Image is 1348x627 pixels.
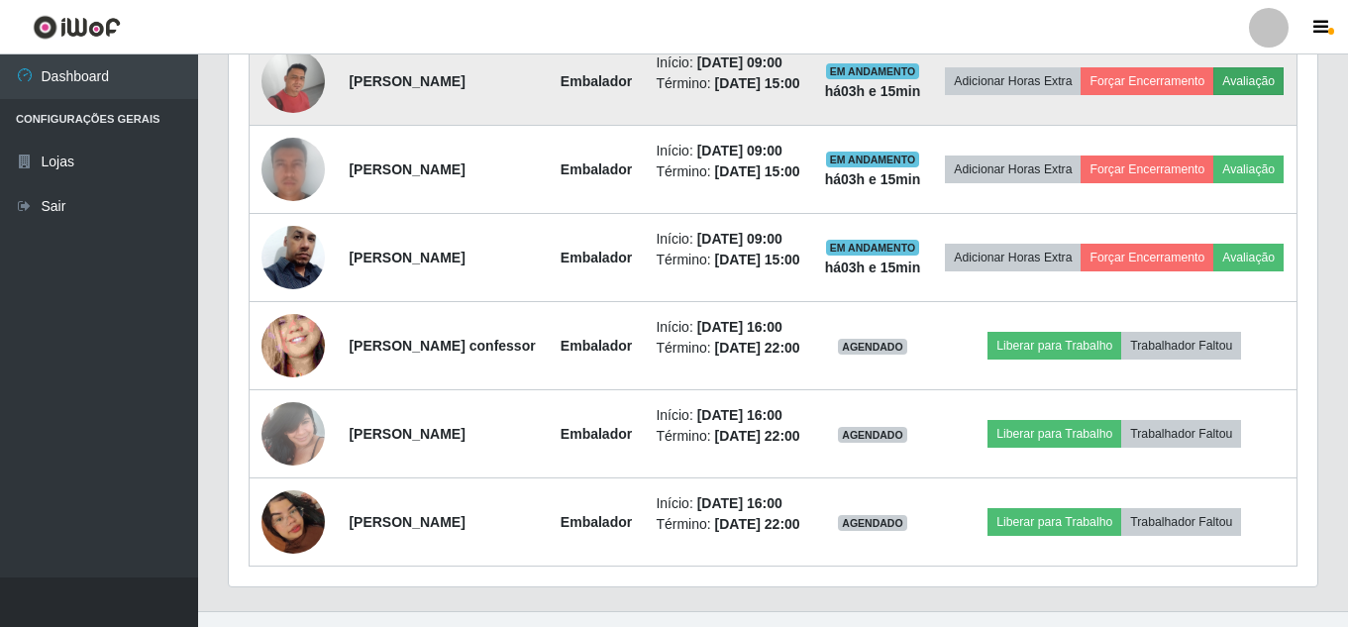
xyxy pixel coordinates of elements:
img: 1740359747198.jpeg [261,201,325,314]
strong: Embalador [561,338,632,354]
span: EM ANDAMENTO [826,152,920,167]
button: Forçar Encerramento [1081,244,1213,271]
button: Adicionar Horas Extra [945,244,1081,271]
time: [DATE] 22:00 [715,516,800,532]
time: [DATE] 09:00 [697,231,782,247]
li: Início: [656,405,800,426]
strong: [PERSON_NAME] confessor [349,338,535,354]
time: [DATE] 15:00 [715,252,800,267]
strong: [PERSON_NAME] [349,514,465,530]
button: Trabalhador Faltou [1121,420,1241,448]
button: Avaliação [1213,156,1284,183]
strong: Embalador [561,73,632,89]
strong: [PERSON_NAME] [349,73,465,89]
button: Forçar Encerramento [1081,156,1213,183]
strong: há 03 h e 15 min [825,171,921,187]
li: Início: [656,229,800,250]
span: AGENDADO [838,515,907,531]
span: EM ANDAMENTO [826,63,920,79]
time: [DATE] 22:00 [715,428,800,444]
time: [DATE] 22:00 [715,340,800,356]
li: Término: [656,73,800,94]
button: Adicionar Horas Extra [945,67,1081,95]
strong: [PERSON_NAME] [349,250,465,265]
strong: [PERSON_NAME] [349,161,465,177]
time: [DATE] 16:00 [697,495,782,511]
strong: Embalador [561,161,632,177]
li: Término: [656,426,800,447]
time: [DATE] 15:00 [715,75,800,91]
li: Término: [656,514,800,535]
button: Liberar para Trabalho [987,332,1121,360]
img: 1706050148347.jpeg [261,391,325,475]
li: Término: [656,250,800,270]
time: [DATE] 16:00 [697,407,782,423]
span: EM ANDAMENTO [826,240,920,256]
button: Liberar para Trabalho [987,420,1121,448]
li: Início: [656,317,800,338]
span: AGENDADO [838,427,907,443]
time: [DATE] 16:00 [697,319,782,335]
time: [DATE] 15:00 [715,163,800,179]
strong: Embalador [561,514,632,530]
strong: Embalador [561,250,632,265]
button: Avaliação [1213,244,1284,271]
strong: há 03 h e 15 min [825,83,921,99]
button: Avaliação [1213,67,1284,95]
img: 1748706192585.jpeg [261,104,325,235]
button: Trabalhador Faltou [1121,332,1241,360]
img: 1710898857944.jpeg [261,50,325,113]
strong: Embalador [561,426,632,442]
li: Término: [656,161,800,182]
button: Liberar para Trabalho [987,508,1121,536]
img: CoreUI Logo [33,15,121,40]
span: AGENDADO [838,339,907,355]
button: Trabalhador Faltou [1121,508,1241,536]
strong: há 03 h e 15 min [825,260,921,275]
button: Adicionar Horas Extra [945,156,1081,183]
strong: [PERSON_NAME] [349,426,465,442]
time: [DATE] 09:00 [697,143,782,158]
button: Forçar Encerramento [1081,67,1213,95]
li: Início: [656,52,800,73]
img: 1650948199907.jpeg [261,277,325,415]
li: Início: [656,141,800,161]
li: Término: [656,338,800,359]
li: Início: [656,493,800,514]
img: 1756135757654.jpeg [261,466,325,578]
time: [DATE] 09:00 [697,54,782,70]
